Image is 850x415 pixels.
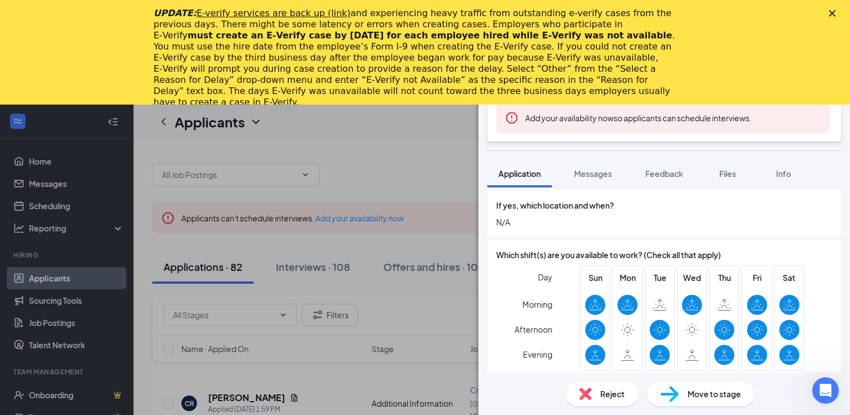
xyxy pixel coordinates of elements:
span: Day [538,271,552,283]
svg: Error [505,111,518,125]
span: Thu [714,271,734,284]
span: If yes, which location and when? [496,199,614,211]
b: must create an E‑Verify case by [DATE] for each employee hired while E‑Verify was not available [187,30,672,41]
span: Tue [650,271,670,284]
span: Application [498,169,541,179]
span: Reject [600,388,625,400]
span: so applicants can schedule interviews. [525,113,752,123]
div: and experiencing heavy traffic from outstanding e-verify cases from the previous days. There migh... [154,8,679,108]
div: Close [829,10,840,17]
iframe: Intercom live chat [812,377,839,404]
span: Wed [682,271,702,284]
span: N/A [496,216,832,228]
span: Feedback [645,169,683,179]
i: UPDATE: [154,8,350,18]
span: Afternoon [515,319,552,339]
span: Info [776,169,791,179]
span: Which shift(s) are you available to work? (Check all that apply) [496,249,721,261]
span: Sat [779,271,799,284]
span: Mon [617,271,637,284]
a: E-verify services are back up (link) [196,8,350,18]
span: Sun [585,271,605,284]
span: Evening [523,344,552,364]
span: Messages [574,169,612,179]
span: Fri [747,271,767,284]
span: Move to stage [688,388,741,400]
button: Add your availability now [525,112,614,123]
span: Files [719,169,736,179]
span: Morning [522,294,552,314]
